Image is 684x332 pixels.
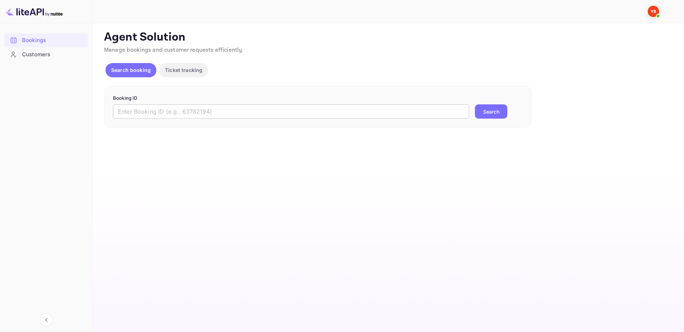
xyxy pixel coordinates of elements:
p: Search booking [111,66,151,74]
p: Agent Solution [104,30,671,45]
button: Search [475,104,507,119]
p: Ticket tracking [165,66,202,74]
div: Customers [22,51,84,59]
div: Customers [4,48,88,62]
input: Enter Booking ID (e.g., 63782194) [113,104,469,119]
button: Collapse navigation [40,313,53,326]
img: Yandex Support [648,6,659,17]
a: Bookings [4,33,88,47]
a: Customers [4,48,88,61]
div: Bookings [22,36,84,45]
img: LiteAPI logo [6,6,63,17]
span: Manage bookings and customer requests efficiently. [104,46,244,54]
p: Booking ID [113,95,523,102]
